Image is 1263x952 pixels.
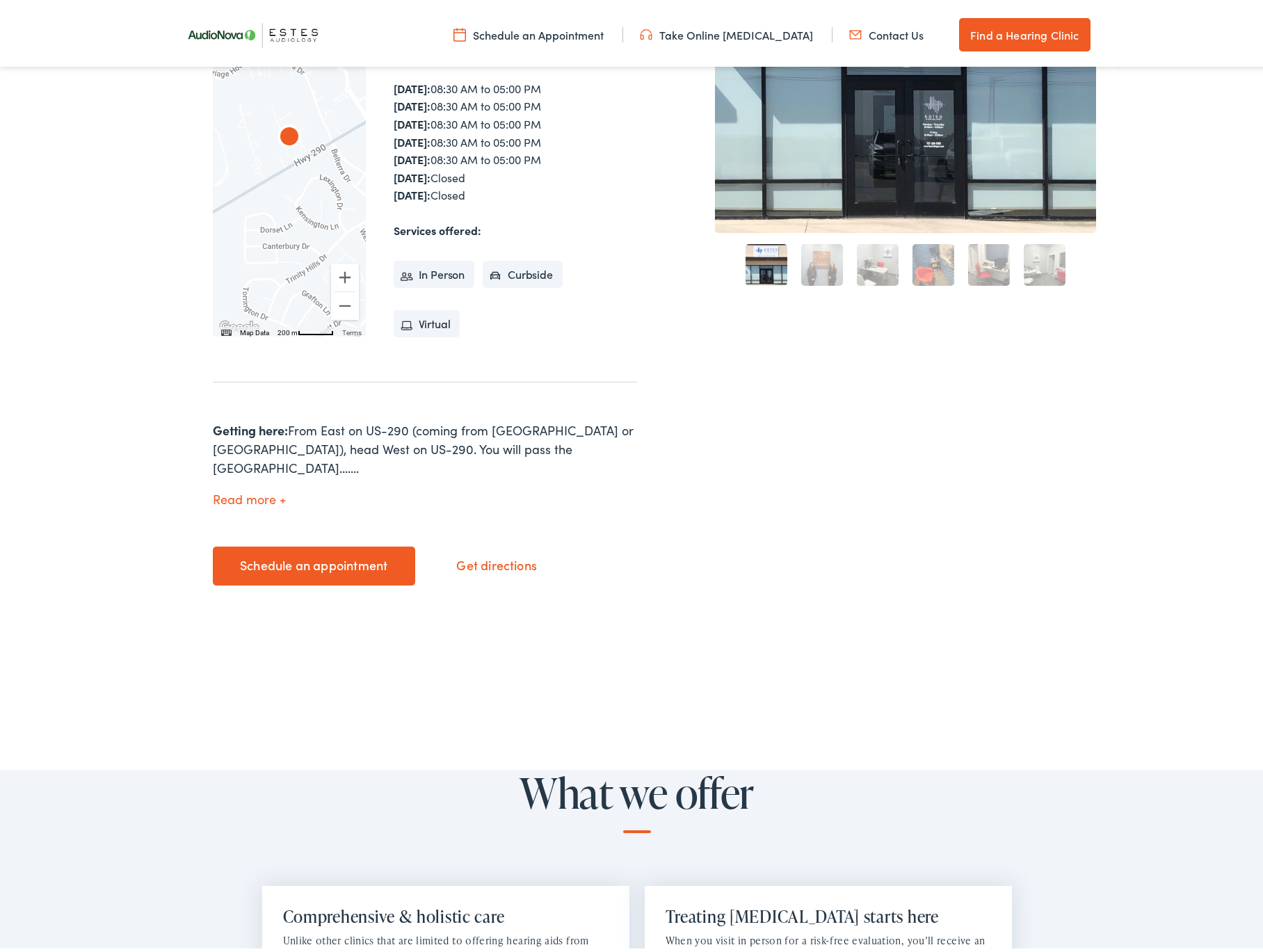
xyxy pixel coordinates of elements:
strong: [DATE]: [394,76,431,92]
a: Take Online [MEDICAL_DATA] [640,23,813,38]
strong: Services offered: [394,218,481,234]
button: Zoom in [331,259,359,287]
a: Schedule an Appointment [453,23,604,38]
strong: [DATE]: [394,130,431,145]
a: Open this area in Google Maps (opens a new window) [216,314,262,332]
li: Virtual [394,306,460,334]
a: Schedule an appointment [213,542,415,581]
img: utility icon [640,23,652,38]
div: AudioNova [273,118,306,151]
strong: [DATE]: [394,112,431,127]
div: From East on US-290 (coming from [GEOGRAPHIC_DATA] or [GEOGRAPHIC_DATA]), head West on US-290. Yo... [213,417,637,473]
a: 5 [968,240,1010,282]
a: Find a Hearing Clinic [959,14,1090,47]
div: 08:30 AM to 05:00 PM 08:30 AM to 05:00 PM 08:30 AM to 05:00 PM 08:30 AM to 05:00 PM 08:30 AM to 0... [394,76,637,200]
button: Zoom out [331,288,359,316]
a: Contact Us [849,23,924,38]
img: utility icon [849,23,862,38]
button: Read more [213,488,286,503]
li: Curbside [483,257,563,284]
a: 1 [746,240,787,282]
img: utility icon [453,23,466,38]
a: Terms (opens in new tab) [342,325,362,332]
strong: [DATE]: [394,94,431,109]
img: Google [216,314,262,332]
a: 3 [857,240,899,282]
a: Get directions [429,544,565,580]
strong: Getting here: [213,417,288,435]
h2: Treating [MEDICAL_DATA] starts here [666,903,991,923]
button: Map Scale: 200 m per 48 pixels [273,323,338,332]
button: Keyboard shortcuts [221,324,231,334]
span: 200 m [277,325,298,332]
strong: [DATE]: [394,183,431,198]
li: In Person [394,257,475,284]
a: 4 [912,240,954,282]
h2: What we offer [255,766,1020,829]
h2: Comprehensive & holistic care [283,903,609,923]
a: 6 [1024,240,1065,282]
strong: [DATE]: [394,147,431,163]
button: Map Data [240,324,269,334]
strong: [DATE]: [394,166,431,181]
a: 2 [801,240,843,282]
